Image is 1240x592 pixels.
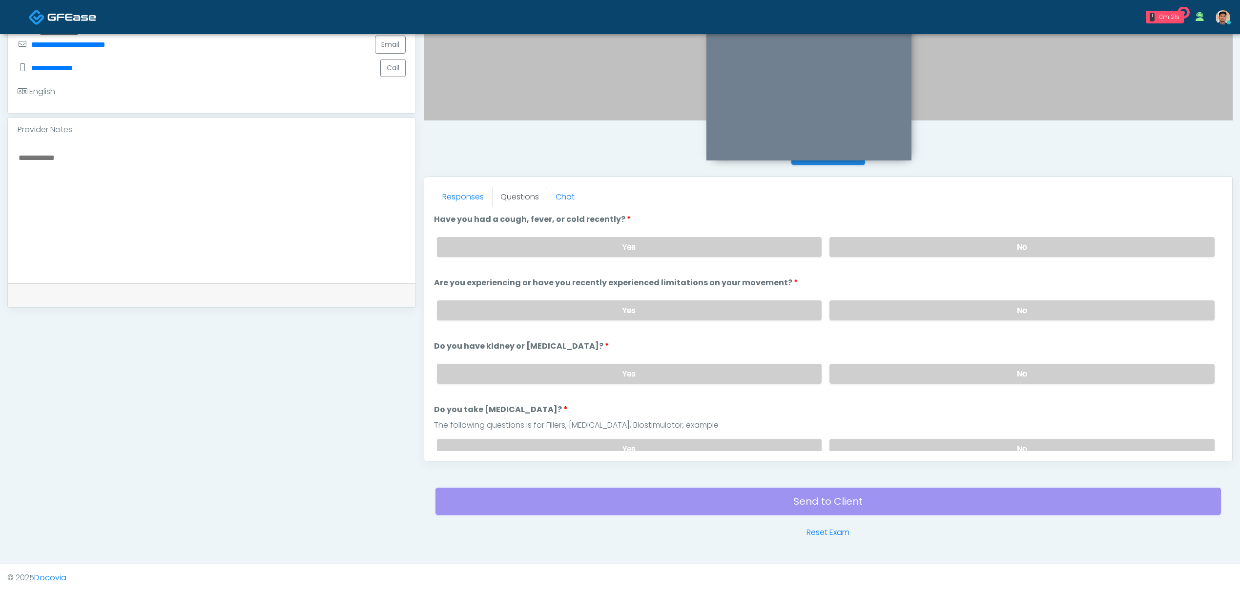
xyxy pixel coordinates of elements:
[8,4,37,33] button: Open LiveChat chat widget
[492,187,547,207] a: Questions
[1140,7,1190,27] a: 1 0m 21s
[1216,10,1230,25] img: Kenner Medina
[1150,13,1155,21] div: 1
[18,86,55,98] div: English
[424,132,1233,143] h4: Invite Participants to Video Session
[380,59,406,77] button: Call
[375,36,406,54] a: Email
[434,277,798,289] label: Are you experiencing or have you recently experienced limitations on your movement?
[437,300,822,320] label: Yes
[829,364,1215,384] label: No
[547,187,583,207] a: Chat
[434,340,609,352] label: Do you have kidney or [MEDICAL_DATA]?
[47,12,96,22] img: Docovia
[437,364,822,384] label: Yes
[1158,13,1180,21] div: 0m 21s
[437,237,822,257] label: Yes
[806,527,849,538] a: Reset Exam
[8,118,415,141] div: Provider Notes
[34,572,66,583] a: Docovia
[829,439,1215,459] label: No
[434,404,568,415] label: Do you take [MEDICAL_DATA]?
[434,187,492,207] a: Responses
[829,237,1215,257] label: No
[29,1,96,33] a: Docovia
[434,419,1222,431] div: The following questions is for Fillers, [MEDICAL_DATA], Biostimulator, example
[434,214,631,225] label: Have you had a cough, fever, or cold recently?
[829,300,1215,320] label: No
[437,439,822,459] label: Yes
[29,9,45,25] img: Docovia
